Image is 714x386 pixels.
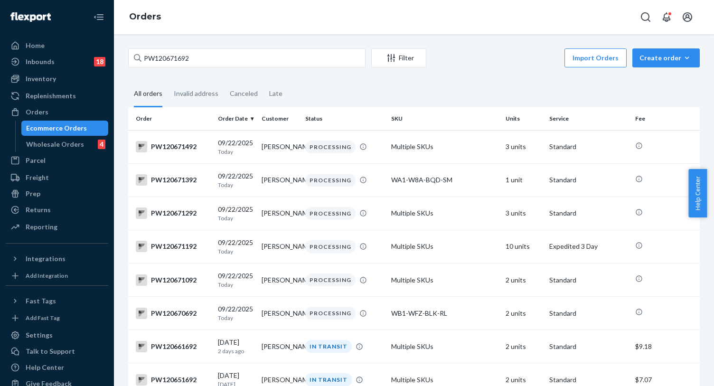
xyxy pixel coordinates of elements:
button: Open account menu [678,8,697,27]
div: Wholesale Orders [26,140,84,149]
a: Help Center [6,360,108,375]
div: PW120671292 [136,207,210,219]
p: 2 days ago [218,347,254,355]
a: Add Integration [6,270,108,282]
td: Multiple SKUs [387,330,502,363]
div: PW120670692 [136,308,210,319]
div: Invalid address [174,81,218,106]
td: 10 units [502,230,545,263]
button: Talk to Support [6,344,108,359]
p: Today [218,281,254,289]
button: Filter [371,48,426,67]
p: Expedited 3 Day [549,242,628,251]
a: Reporting [6,219,108,235]
div: PW120671492 [136,141,210,152]
a: Prep [6,186,108,201]
div: Returns [26,205,51,215]
div: PROCESSING [305,141,356,153]
div: 09/22/2025 [218,271,254,289]
div: 09/22/2025 [218,304,254,322]
a: Parcel [6,153,108,168]
td: [PERSON_NAME] [258,330,301,363]
td: 3 units [502,197,545,230]
td: [PERSON_NAME] [258,197,301,230]
p: Standard [549,142,628,151]
div: Inbounds [26,57,55,66]
div: Home [26,41,45,50]
div: Settings [26,330,53,340]
td: [PERSON_NAME] [258,230,301,263]
a: Wholesale Orders4 [21,137,109,152]
p: Today [218,247,254,255]
div: Orders [26,107,48,117]
a: Add Fast Tag [6,312,108,324]
div: PROCESSING [305,240,356,253]
button: Help Center [688,169,707,217]
div: PROCESSING [305,273,356,286]
div: Late [269,81,282,106]
div: [DATE] [218,338,254,355]
div: Customer [262,114,298,122]
td: $9.18 [631,330,700,363]
div: 4 [98,140,105,149]
div: Integrations [26,254,66,264]
th: Order Date [214,107,258,130]
div: Ecommerce Orders [26,123,87,133]
div: Inventory [26,74,56,84]
p: Standard [549,275,628,285]
td: Multiple SKUs [387,197,502,230]
div: PW120671392 [136,174,210,186]
td: [PERSON_NAME] [258,163,301,197]
button: Integrations [6,251,108,266]
div: WB1-WFZ-BLK-RL [391,309,498,318]
td: 1 unit [502,163,545,197]
td: [PERSON_NAME] [258,297,301,330]
td: Multiple SKUs [387,230,502,263]
div: Add Fast Tag [26,314,60,322]
p: Standard [549,375,628,385]
th: SKU [387,107,502,130]
p: Today [218,181,254,189]
img: Flexport logo [10,12,51,22]
p: Today [218,148,254,156]
a: Orders [129,11,161,22]
td: [PERSON_NAME] [258,130,301,163]
p: Standard [549,208,628,218]
a: Replenishments [6,88,108,104]
div: IN TRANSIT [305,373,352,386]
div: Filter [372,53,426,63]
div: Canceled [230,81,258,106]
div: 09/22/2025 [218,238,254,255]
div: Create order [639,53,693,63]
p: Standard [549,309,628,318]
a: Inbounds18 [6,54,108,69]
td: [PERSON_NAME] [258,264,301,297]
div: PW120671092 [136,274,210,286]
div: Parcel [26,156,46,165]
a: Returns [6,202,108,217]
a: Orders [6,104,108,120]
td: Multiple SKUs [387,264,502,297]
div: Replenishments [26,91,76,101]
button: Import Orders [564,48,627,67]
button: Open Search Box [636,8,655,27]
a: Ecommerce Orders [21,121,109,136]
p: Standard [549,342,628,351]
a: Inventory [6,71,108,86]
div: Prep [26,189,40,198]
th: Units [502,107,545,130]
td: Multiple SKUs [387,130,502,163]
div: 09/22/2025 [218,138,254,156]
button: Open notifications [657,8,676,27]
div: PROCESSING [305,174,356,187]
td: 2 units [502,297,545,330]
div: 09/22/2025 [218,171,254,189]
iframe: Opens a widget where you can chat to one of our agents [654,358,705,381]
div: WA1-W8A-BQD-SM [391,175,498,185]
input: Search orders [128,48,366,67]
div: Add Integration [26,272,68,280]
th: Status [301,107,387,130]
td: 2 units [502,264,545,297]
div: PW120651692 [136,374,210,386]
